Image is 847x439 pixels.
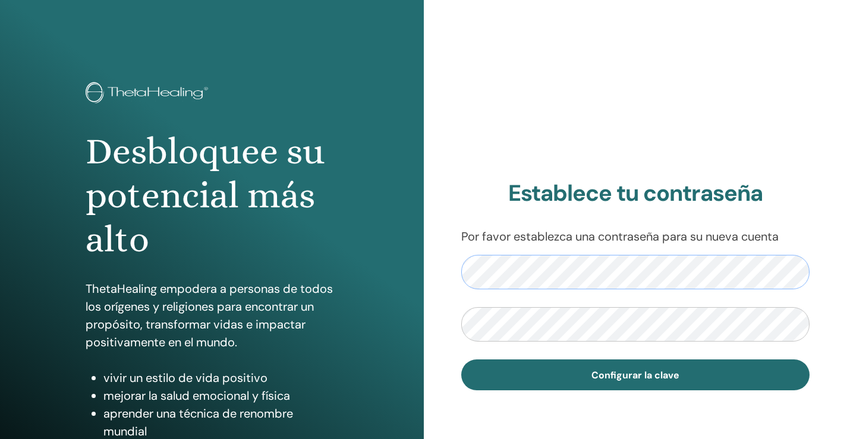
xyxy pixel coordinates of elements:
p: Por favor establezca una contraseña para su nueva cuenta [461,228,810,245]
li: mejorar la salud emocional y física [103,387,338,405]
h2: Establece tu contraseña [461,180,810,207]
button: Configurar la clave [461,359,810,390]
p: ThetaHealing empodera a personas de todos los orígenes y religiones para encontrar un propósito, ... [86,280,338,351]
span: Configurar la clave [591,369,679,381]
li: vivir un estilo de vida positivo [103,369,338,387]
h1: Desbloquee su potencial más alto [86,130,338,262]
